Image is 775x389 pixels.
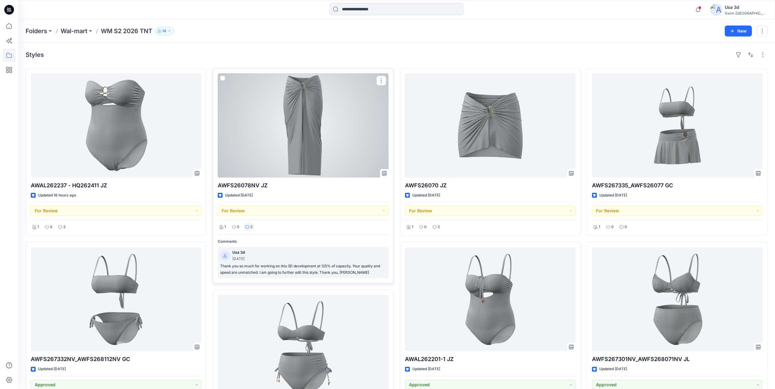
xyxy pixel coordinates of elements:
[412,366,440,372] p: Updated [DATE]
[31,247,201,352] a: AWFS267332NV_AWFS268112NV GC
[26,27,47,35] a: Folders
[38,192,76,199] p: Updated 16 hours ago
[26,51,44,58] h4: Styles
[155,27,174,35] button: 14
[599,366,627,372] p: Updated [DATE]
[31,73,201,178] a: AWAL262237 - HQ262411 JZ
[405,247,576,352] a: AWAL262201-1 JZ
[611,224,614,230] p: 0
[38,366,66,372] p: Updated [DATE]
[61,27,87,35] a: Wal-mart
[438,224,440,230] p: 2
[625,224,627,230] p: 0
[424,224,427,230] p: 0
[592,73,763,178] a: AWFS267335_AWFS26077 GC
[412,224,413,230] p: 1
[592,247,763,352] a: AWFS267301NV_AWFS268071NV JL
[218,73,388,178] a: AWFS26078NV JZ
[232,249,245,256] p: Usa 3d
[232,256,245,262] p: [DATE]
[237,224,239,230] p: 0
[412,192,440,199] p: Updated [DATE]
[218,238,388,245] p: Comments
[250,224,252,230] p: 2
[31,181,201,190] p: AWAL262237 - HQ262411 JZ
[405,181,576,190] p: AWFS26070 JZ
[725,26,752,36] button: New
[37,224,39,230] p: 1
[162,28,166,34] p: 14
[725,11,767,16] div: Swim [GEOGRAPHIC_DATA]
[710,4,722,16] img: avatar
[50,224,52,230] p: 0
[101,27,152,35] p: WM S2 2026 TNT
[223,254,227,258] svg: avatar
[225,192,253,199] p: Updated [DATE]
[63,224,65,230] p: 2
[405,73,576,178] a: AWFS26070 JZ
[725,4,767,11] div: Usa 3d
[218,181,388,190] p: AWFS26078NV JZ
[599,192,627,199] p: Updated [DATE]
[405,355,576,363] p: AWAL262201-1 JZ
[592,355,763,363] p: AWFS267301NV_AWFS268071NV JL
[31,355,201,363] p: AWFS267332NV_AWFS268112NV GC
[592,181,763,190] p: AWFS267335_AWFS26077 GC
[599,224,600,230] p: 1
[220,263,386,276] p: Thank you so much for working on this 3D development at 125% of capacity. Your quality and speed ...
[224,224,226,230] p: 1
[218,247,388,278] a: Usa 3d[DATE]Thank you so much for working on this 3D development at 125% of capacity. Your qualit...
